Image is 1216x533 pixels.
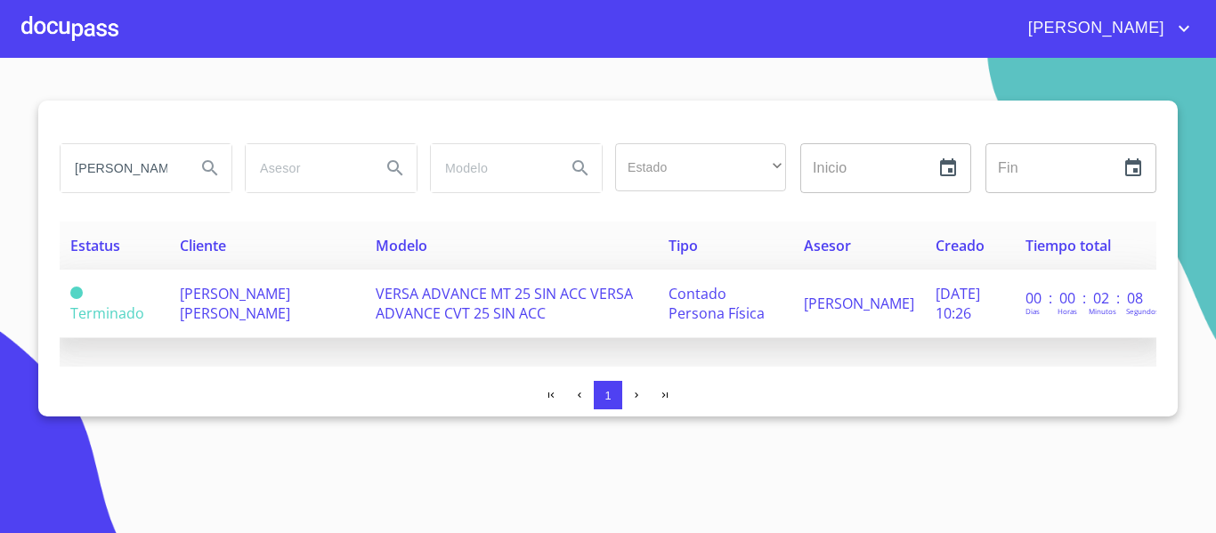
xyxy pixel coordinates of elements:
p: 00 : 00 : 02 : 08 [1025,288,1146,308]
span: Creado [936,236,985,255]
span: 1 [604,389,611,402]
span: [PERSON_NAME] [804,294,914,313]
button: Search [374,147,417,190]
span: Tiempo total [1025,236,1111,255]
div: ​ [615,143,786,191]
span: Terminado [70,287,83,299]
button: 1 [594,381,622,409]
span: Estatus [70,236,120,255]
span: Terminado [70,303,144,323]
span: [PERSON_NAME] [1015,14,1173,43]
input: search [246,144,367,192]
span: VERSA ADVANCE MT 25 SIN ACC VERSA ADVANCE CVT 25 SIN ACC [376,284,633,323]
span: Modelo [376,236,427,255]
span: Contado Persona Física [669,284,765,323]
p: Dias [1025,306,1040,316]
input: search [431,144,552,192]
span: [DATE] 10:26 [936,284,980,323]
button: Search [189,147,231,190]
p: Minutos [1089,306,1116,316]
p: Segundos [1126,306,1159,316]
input: search [61,144,182,192]
button: account of current user [1015,14,1195,43]
p: Horas [1058,306,1077,316]
span: Cliente [180,236,226,255]
span: Tipo [669,236,698,255]
span: Asesor [804,236,851,255]
button: Search [559,147,602,190]
span: [PERSON_NAME] [PERSON_NAME] [180,284,290,323]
